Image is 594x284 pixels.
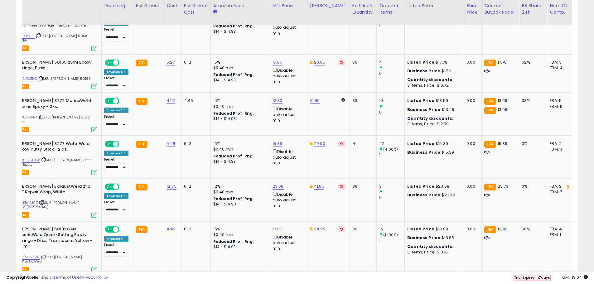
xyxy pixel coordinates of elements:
span: | SKU: [PERSON_NAME] 8277 WaterWeld Epoxy [3,157,92,167]
small: FBA [484,98,496,105]
div: FBM: 1 [550,232,570,238]
div: FBA: 3 [550,60,570,65]
div: Fulfillment [136,2,161,9]
span: OFF [118,184,128,189]
a: 19.99 [310,98,320,104]
div: Ship Price [466,2,479,16]
div: FBA: 2 [550,141,570,147]
div: 0.00 [466,141,477,147]
div: Disable auto adjust min [273,233,302,252]
span: Trial Expires in days [514,275,550,280]
b: Business Price: [407,107,442,113]
div: 4.46 [184,98,206,103]
div: Listed Price [407,2,461,9]
span: | SKU: [PERSON_NAME] 50132CAN PlasticWeld [3,254,82,264]
div: $13.59 [407,98,459,103]
div: 0 [379,109,404,115]
div: $15.39 [407,141,459,147]
div: $0.40 min [213,65,265,71]
div: 15% [213,98,265,103]
b: Reduced Prof. Rng. [213,72,254,77]
div: $23.68 [407,184,459,189]
div: $14 - $14.93 [213,159,265,164]
b: Business Price: [407,192,442,198]
div: 6.12 [184,184,206,189]
small: FBA [136,184,147,190]
div: Disable auto adjust min [273,148,302,166]
b: Listed Price: [407,98,436,103]
div: Num of Comp. [550,2,572,16]
div: 15% [213,60,265,65]
div: FBM: 7 [550,189,570,195]
b: Listed Price: [407,226,436,232]
div: FBA: 4 [550,226,570,232]
div: Disable auto adjust min [273,67,302,85]
b: Reduced Prof. Rng. [213,239,254,244]
div: $23.68 [407,192,459,198]
div: $14 - $14.93 [213,78,265,83]
span: ON [105,184,113,189]
b: Business Price: [407,68,442,74]
div: Disable auto adjust min [273,18,302,36]
b: Reduced Prof. Rng. [213,153,254,159]
div: FBM: 11 [550,104,570,109]
div: Title [2,2,99,9]
div: Amazon AI * [104,236,128,242]
span: 2025-09-14 19:04 GMT [562,274,588,280]
div: 4 [352,141,372,147]
div: Disable auto adjust min [273,105,302,123]
div: Amazon AI * [104,151,128,156]
div: Preset: [104,157,128,171]
a: 12.30 [273,98,283,104]
a: B072V321DX [16,76,37,81]
div: 1 [379,152,404,158]
b: Listed Price: [407,141,436,147]
a: 20.00 [314,141,325,147]
div: 0.00 [466,226,477,232]
b: Reduced Prof. Rng. [213,196,254,201]
a: B000KKPFFA [16,115,37,120]
div: 0% [522,184,542,189]
b: Reduced Prof. Rng. [213,23,254,29]
div: 62% [522,60,542,65]
span: ON [105,60,113,65]
div: 6.12 [184,141,206,147]
div: 30 [352,226,372,232]
div: Amazon AI * [104,108,128,113]
span: OFF [118,60,128,65]
span: FBA [18,212,29,218]
div: 1 [379,238,404,243]
b: Quantity discounts [407,77,452,83]
b: [PERSON_NAME] 50165 25ml Epoxy Syringe, Plain [17,60,93,73]
div: 4 [379,60,404,65]
div: Current Buybox Price [484,2,516,16]
span: 13.99 [498,107,508,113]
div: Cost [167,2,179,9]
div: Repricing [104,2,131,9]
div: FBM: 3 [550,147,570,152]
div: $13.99 [407,226,459,232]
a: 24.99 [314,226,326,232]
div: ASIN: [3,184,97,217]
span: OFF [118,141,128,147]
div: 15% [213,226,265,232]
span: 13.99 [498,226,508,232]
a: 4.42 [167,226,176,232]
div: $0.40 min [213,147,265,152]
span: OFF [118,99,128,104]
b: Business Price: [407,235,442,241]
div: 6.12 [184,60,206,65]
div: 33% [522,98,542,103]
small: FBA [484,60,496,66]
a: Terms of Use [53,274,80,280]
div: $13.85 [407,235,459,241]
div: Min Price [273,2,305,9]
div: BB Share 24h. [522,2,544,16]
a: 20.95 [314,59,325,65]
a: 13.06 [273,226,283,232]
div: 3 Items, Price: $12.78 [407,121,459,127]
small: (4100%) [383,147,398,152]
span: FBA [18,127,29,132]
a: B000BRQ0TW [16,157,40,163]
div: Preset: [104,115,128,129]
